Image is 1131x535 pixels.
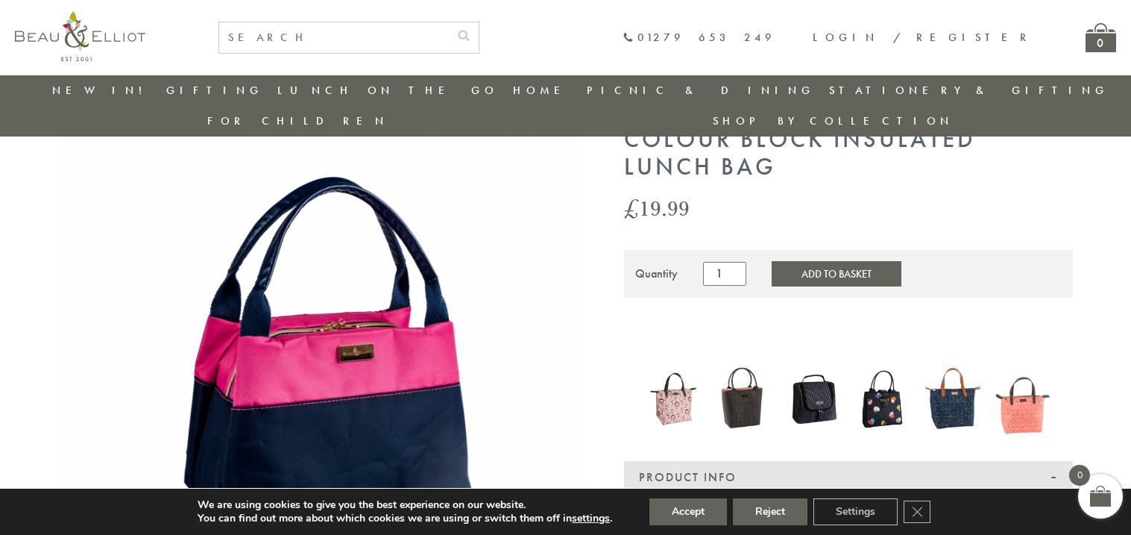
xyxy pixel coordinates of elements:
a: Manhattan Larger Lunch Bag [786,363,841,438]
p: You can find out more about which cookies we are using or switch them off in . [198,512,612,525]
a: Boho Luxury Insulated Lunch Bag [646,363,702,438]
a: Gifting [166,83,263,98]
a: 01279 653 249 [623,31,775,44]
div: Product Info [624,461,1073,494]
a: Login / Register [813,30,1033,45]
a: Home [513,83,573,98]
a: Shop by collection [713,113,954,128]
a: Dove Insulated Lunch Bag [716,363,771,438]
button: Add to Basket [772,261,901,287]
button: Accept [649,498,727,525]
a: For Children [207,113,388,128]
button: Reject [733,498,807,525]
img: Boho Luxury Insulated Lunch Bag [646,363,702,435]
a: Navy 7L Luxury Insulated Lunch Bag [925,362,980,439]
a: Picnic & Dining [587,83,815,98]
a: Emily Heart Insulated Lunch Bag [856,366,911,434]
span: 0 [1069,465,1090,486]
button: settings [572,512,610,525]
p: We are using cookies to give you the best experience on our website. [198,498,612,512]
button: Close GDPR Cookie Banner [904,501,930,523]
img: Dove Insulated Lunch Bag [716,363,771,435]
img: Insulated 7L Luxury Lunch Bag [995,363,1050,435]
img: logo [15,11,145,61]
a: New in! [52,83,152,98]
img: Navy 7L Luxury Insulated Lunch Bag [925,362,980,435]
input: Product quantity [703,262,746,286]
img: Emily Heart Insulated Lunch Bag [856,366,911,431]
a: Lunch On The Go [277,83,498,98]
button: Settings [813,498,898,525]
div: Quantity [635,267,678,281]
a: Insulated 7L Luxury Lunch Bag [995,363,1050,438]
span: £ [624,193,639,223]
h1: Colour Block Insulated Lunch Bag [624,126,1073,181]
a: 0 [1086,23,1116,52]
bdi: 19.99 [624,193,690,223]
input: SEARCH [219,22,449,53]
iframe: Secure express checkout frame [621,307,1076,342]
img: Manhattan Larger Lunch Bag [786,363,841,435]
a: Stationery & Gifting [829,83,1109,98]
